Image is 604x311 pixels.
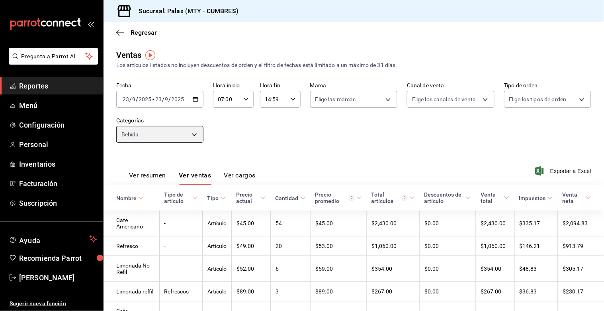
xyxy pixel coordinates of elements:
td: Limonada reffil [104,282,159,301]
span: Ayuda [19,234,86,244]
td: $0.00 [420,256,476,282]
span: [PERSON_NAME] [19,272,97,283]
svg: El total artículos considera cambios de precios en los artículos así como costos adicionales por ... [402,195,408,201]
span: Elige los canales de venta [412,95,476,103]
div: Ventas [116,49,142,61]
td: $59.00 [311,256,367,282]
label: Hora inicio [213,83,254,89]
td: $267.00 [476,282,514,301]
span: Tipo de artículo [164,191,198,204]
span: Personal [19,139,97,150]
button: Tooltip marker [145,50,155,60]
td: $52.00 [232,256,271,282]
div: Venta neta [563,191,584,204]
td: $89.00 [232,282,271,301]
div: Los artículos listados no incluyen descuentos de orden y el filtro de fechas está limitado a un m... [116,61,591,69]
td: $48.83 [514,256,558,282]
span: Regresar [131,29,157,36]
button: Exportar a Excel [537,166,591,176]
button: Ver cargos [224,171,256,185]
div: Tipo [207,195,219,201]
input: ---- [171,96,185,102]
td: - [159,236,203,256]
div: navigation tabs [129,171,256,185]
span: / [169,96,171,102]
label: Categorías [116,118,203,124]
span: / [162,96,164,102]
td: $89.00 [311,282,367,301]
td: Artículo [203,256,232,282]
td: $53.00 [311,236,367,256]
td: $36.83 [514,282,558,301]
td: Limonada No Refil [104,256,159,282]
div: Impuestos [519,195,546,201]
td: $1,060.00 [367,236,420,256]
span: / [136,96,138,102]
span: Configuración [19,120,97,130]
td: $335.17 [514,211,558,236]
td: $45.00 [232,211,271,236]
td: $0.00 [420,282,476,301]
td: - [159,256,203,282]
span: Inventarios [19,159,97,169]
div: Nombre [116,195,137,201]
td: 54 [271,211,311,236]
td: 20 [271,236,311,256]
td: 3 [271,282,311,301]
td: $267.00 [367,282,420,301]
span: Recomienda Parrot [19,253,97,264]
span: - [152,96,154,102]
input: -- [155,96,162,102]
td: Artículo [203,282,232,301]
label: Marca [310,83,397,89]
td: $305.17 [558,256,604,282]
span: Precio actual [237,191,266,204]
input: -- [122,96,129,102]
label: Hora fin [260,83,301,89]
span: Nombre [116,195,144,201]
td: $0.00 [420,236,476,256]
span: Total artículos [371,191,415,204]
button: Pregunta a Parrot AI [9,48,98,65]
td: Cafe Americano [104,211,159,236]
input: -- [165,96,169,102]
td: $49.00 [232,236,271,256]
span: Facturación [19,178,97,189]
span: Elige las marcas [315,95,356,103]
span: Reportes [19,81,97,91]
input: ---- [138,96,152,102]
button: Ver resumen [129,171,166,185]
td: $2,430.00 [476,211,514,236]
span: Tipo [207,195,226,201]
label: Canal de venta [407,83,494,89]
td: Artículo [203,236,232,256]
button: open_drawer_menu [88,21,94,27]
div: Precio promedio [315,191,355,204]
button: Ver ventas [179,171,211,185]
span: Venta neta [563,191,591,204]
span: / [129,96,132,102]
div: Descuentos de artículo [424,191,464,204]
td: 6 [271,256,311,282]
label: Tipo de orden [504,83,591,89]
td: Refresco [104,236,159,256]
td: $45.00 [311,211,367,236]
a: Pregunta a Parrot AI [6,58,98,66]
div: Tipo de artículo [164,191,191,204]
td: $354.00 [367,256,420,282]
span: Suscripción [19,198,97,209]
span: Pregunta a Parrot AI [22,52,86,61]
span: Precio promedio [315,191,362,204]
span: Sugerir nueva función [10,299,97,308]
h3: Sucursal: Palax (MTY - CUMBRES) [132,6,238,16]
div: Total artículos [371,191,408,204]
span: Menú [19,100,97,111]
td: $354.00 [476,256,514,282]
td: $230.17 [558,282,604,301]
span: Venta total [481,191,510,204]
span: Elige los tipos de orden [509,95,567,103]
div: Venta total [481,191,502,204]
td: - [159,211,203,236]
td: Artículo [203,211,232,236]
td: $0.00 [420,211,476,236]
